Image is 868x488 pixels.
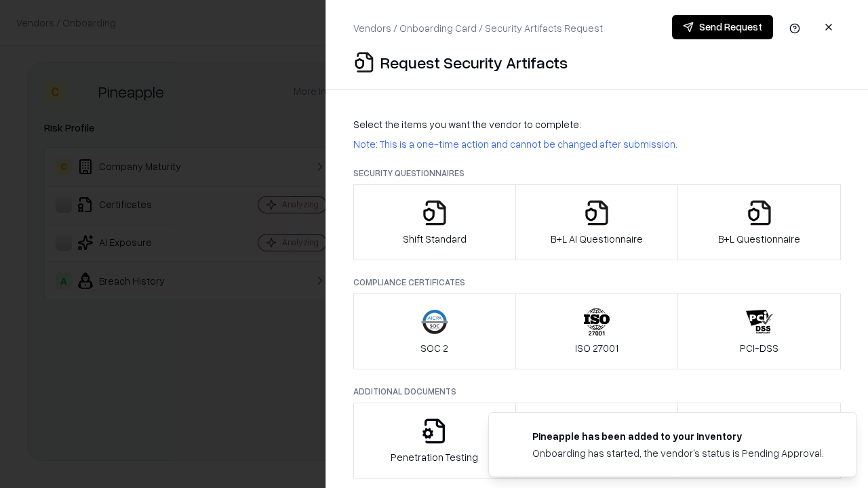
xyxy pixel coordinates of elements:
p: ISO 27001 [575,341,618,355]
p: Compliance Certificates [353,277,841,288]
p: Note: This is a one-time action and cannot be changed after submission. [353,137,841,151]
p: PCI-DSS [740,341,778,355]
button: ISO 27001 [515,293,679,369]
button: Send Request [672,15,773,39]
button: PCI-DSS [677,293,841,369]
p: Select the items you want the vendor to complete: [353,117,841,131]
button: Shift Standard [353,184,516,260]
p: B+L AI Questionnaire [551,232,643,246]
p: B+L Questionnaire [718,232,800,246]
div: Pineapple has been added to your inventory [532,429,824,443]
p: Shift Standard [403,232,467,246]
button: SOC 2 [353,293,516,369]
button: B+L AI Questionnaire [515,184,679,260]
p: Vendors / Onboarding Card / Security Artifacts Request [353,21,603,35]
img: pineappleenergy.com [505,429,521,445]
button: B+L Questionnaire [677,184,841,260]
p: Penetration Testing [391,450,478,464]
button: Privacy Policy [515,403,679,479]
button: Data Processing Agreement [677,403,841,479]
p: SOC 2 [420,341,448,355]
button: Penetration Testing [353,403,516,479]
div: Onboarding has started, the vendor's status is Pending Approval. [532,446,824,460]
p: Request Security Artifacts [380,52,568,73]
p: Security Questionnaires [353,167,841,179]
p: Additional Documents [353,386,841,397]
